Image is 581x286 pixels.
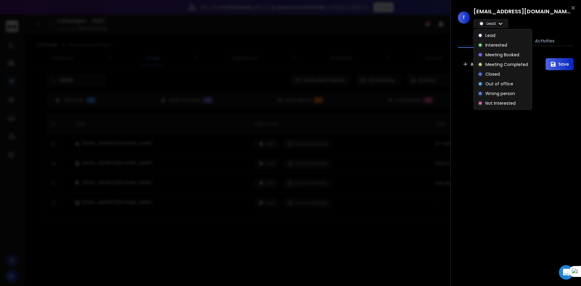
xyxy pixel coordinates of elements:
p: Closed [485,71,500,77]
p: Lead [485,32,495,38]
p: Meeting Completed [485,61,528,67]
div: Open Intercom Messenger [559,265,573,280]
p: Out of office [485,81,513,87]
p: Not Interested [485,100,516,106]
p: Wrong person [485,90,515,97]
p: Meeting Booked [485,52,519,58]
p: Interested [485,42,507,48]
